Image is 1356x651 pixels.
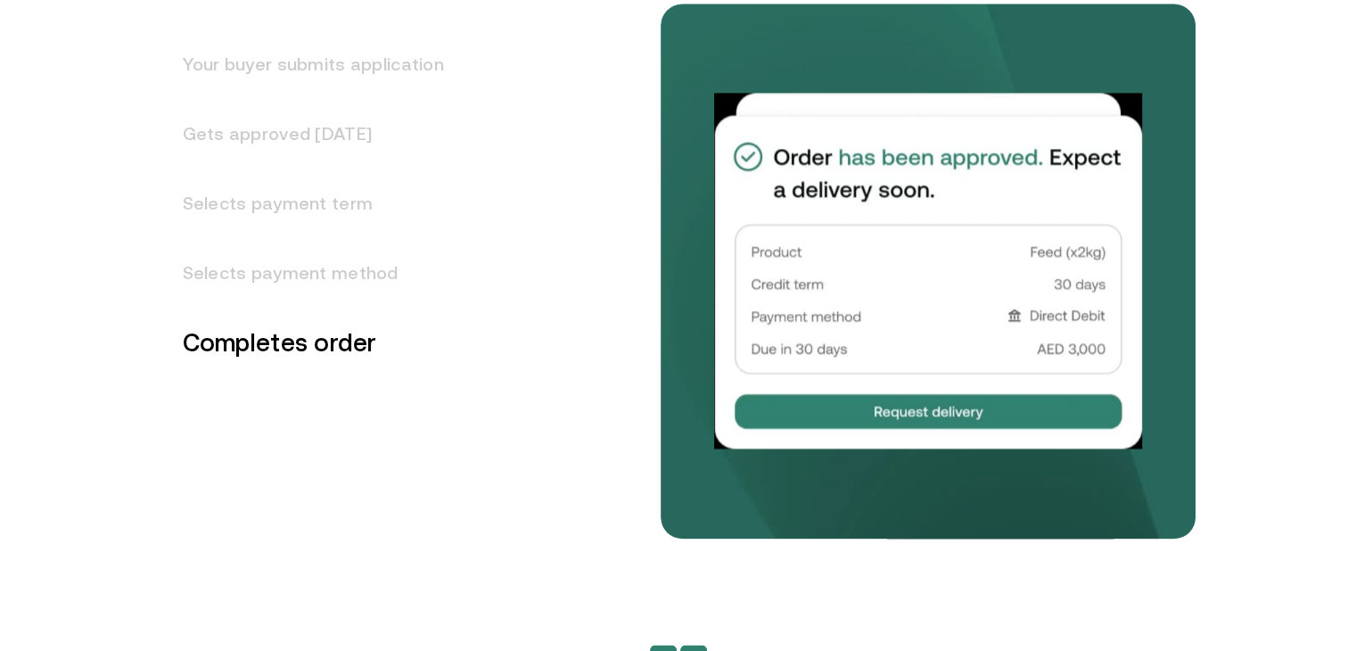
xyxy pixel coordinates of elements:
h3: Gets approved [DATE] [161,99,444,169]
h3: Your buyer submits application [161,29,444,99]
h3: Selects payment term [161,169,444,238]
img: Completes order [714,93,1142,449]
h3: Selects payment method [161,238,444,308]
h3: Completes order [161,308,444,377]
